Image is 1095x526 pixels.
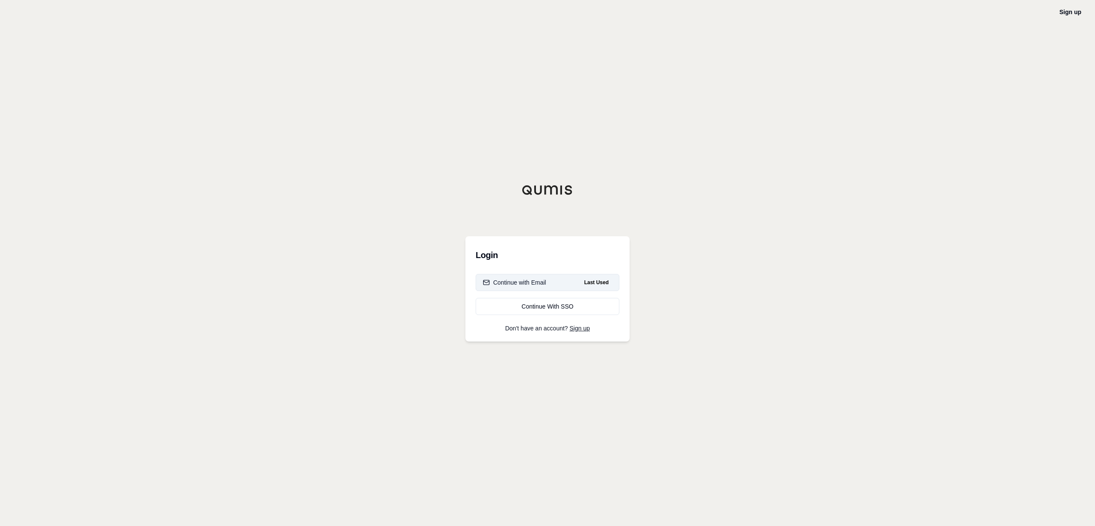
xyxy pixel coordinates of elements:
[581,277,612,288] span: Last Used
[483,302,612,311] div: Continue With SSO
[570,325,590,332] a: Sign up
[1059,9,1081,15] a: Sign up
[483,278,546,287] div: Continue with Email
[476,247,619,264] h3: Login
[476,298,619,315] a: Continue With SSO
[476,274,619,291] button: Continue with EmailLast Used
[522,185,573,195] img: Qumis
[476,325,619,331] p: Don't have an account?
